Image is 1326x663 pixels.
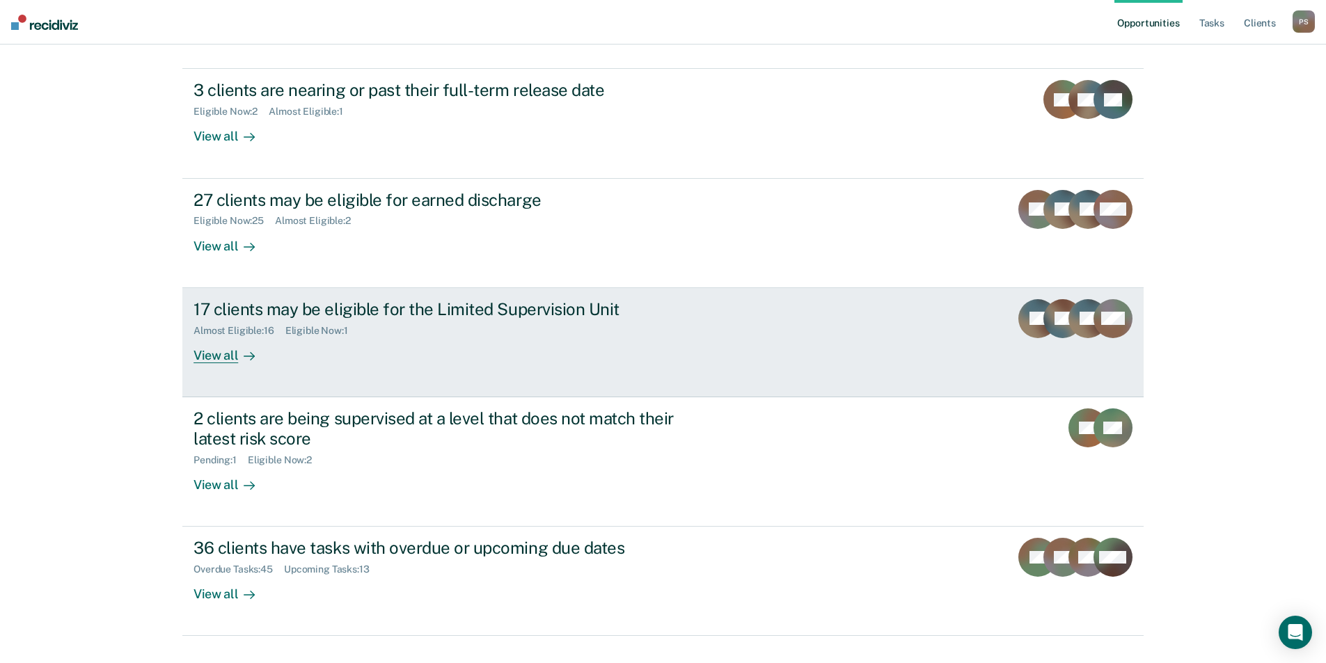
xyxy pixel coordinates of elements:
a: 3 clients are nearing or past their full-term release dateEligible Now:2Almost Eligible:1View all [182,68,1144,178]
div: View all [194,575,271,602]
div: Overdue Tasks : 45 [194,564,284,575]
div: 27 clients may be eligible for earned discharge [194,190,682,210]
div: Eligible Now : 2 [248,454,323,466]
div: 3 clients are nearing or past their full-term release date [194,80,682,100]
a: 36 clients have tasks with overdue or upcoming due datesOverdue Tasks:45Upcoming Tasks:13View all [182,527,1144,636]
div: Eligible Now : 2 [194,106,269,118]
div: View all [194,118,271,145]
div: 36 clients have tasks with overdue or upcoming due dates [194,538,682,558]
a: 17 clients may be eligible for the Limited Supervision UnitAlmost Eligible:16Eligible Now:1View all [182,288,1144,397]
div: Upcoming Tasks : 13 [284,564,381,575]
button: PS [1293,10,1315,33]
div: Eligible Now : 1 [285,325,359,337]
div: Pending : 1 [194,454,248,466]
img: Recidiviz [11,15,78,30]
div: View all [194,336,271,363]
div: 17 clients may be eligible for the Limited Supervision Unit [194,299,682,319]
div: View all [194,465,271,493]
div: P S [1293,10,1315,33]
div: Eligible Now : 25 [194,215,275,227]
a: 27 clients may be eligible for earned dischargeEligible Now:25Almost Eligible:2View all [182,179,1144,288]
div: Almost Eligible : 2 [275,215,362,227]
a: 2 clients are being supervised at a level that does not match their latest risk scorePending:1Eli... [182,397,1144,527]
div: 2 clients are being supervised at a level that does not match their latest risk score [194,408,682,449]
div: Almost Eligible : 16 [194,325,285,337]
div: Almost Eligible : 1 [269,106,354,118]
div: View all [194,227,271,254]
div: Open Intercom Messenger [1279,616,1312,649]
